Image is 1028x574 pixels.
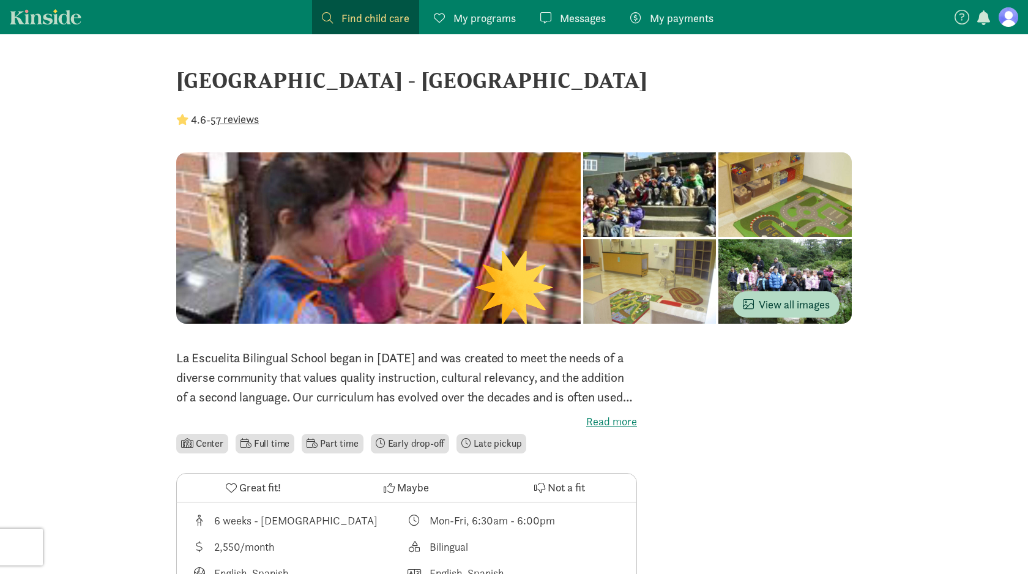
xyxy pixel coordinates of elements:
[407,539,622,555] div: This provider's education philosophy
[210,111,259,127] button: 57 reviews
[456,434,526,453] li: Late pickup
[407,512,622,529] div: Class schedule
[430,512,555,529] div: Mon-Fri, 6:30am - 6:00pm
[176,414,637,429] label: Read more
[191,113,206,127] strong: 4.6
[733,291,840,318] button: View all images
[10,9,81,24] a: Kinside
[743,296,830,313] span: View all images
[192,512,407,529] div: Age range for children that this provider cares for
[176,64,852,97] div: [GEOGRAPHIC_DATA] - [GEOGRAPHIC_DATA]
[650,10,713,26] span: My payments
[397,479,429,496] span: Maybe
[548,479,585,496] span: Not a fit
[560,10,606,26] span: Messages
[239,479,281,496] span: Great fit!
[371,434,450,453] li: Early drop-off
[453,10,516,26] span: My programs
[330,474,483,502] button: Maybe
[176,111,259,128] div: -
[302,434,363,453] li: Part time
[341,10,409,26] span: Find child care
[177,474,330,502] button: Great fit!
[176,434,228,453] li: Center
[236,434,294,453] li: Full time
[214,512,378,529] div: 6 weeks - [DEMOGRAPHIC_DATA]
[483,474,636,502] button: Not a fit
[192,539,407,555] div: Average tuition for this program
[430,539,468,555] div: Bilingual
[214,539,274,555] div: 2,550/month
[176,348,637,407] p: La Escuelita Bilingual School began in [DATE] and was created to meet the needs of a diverse comm...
